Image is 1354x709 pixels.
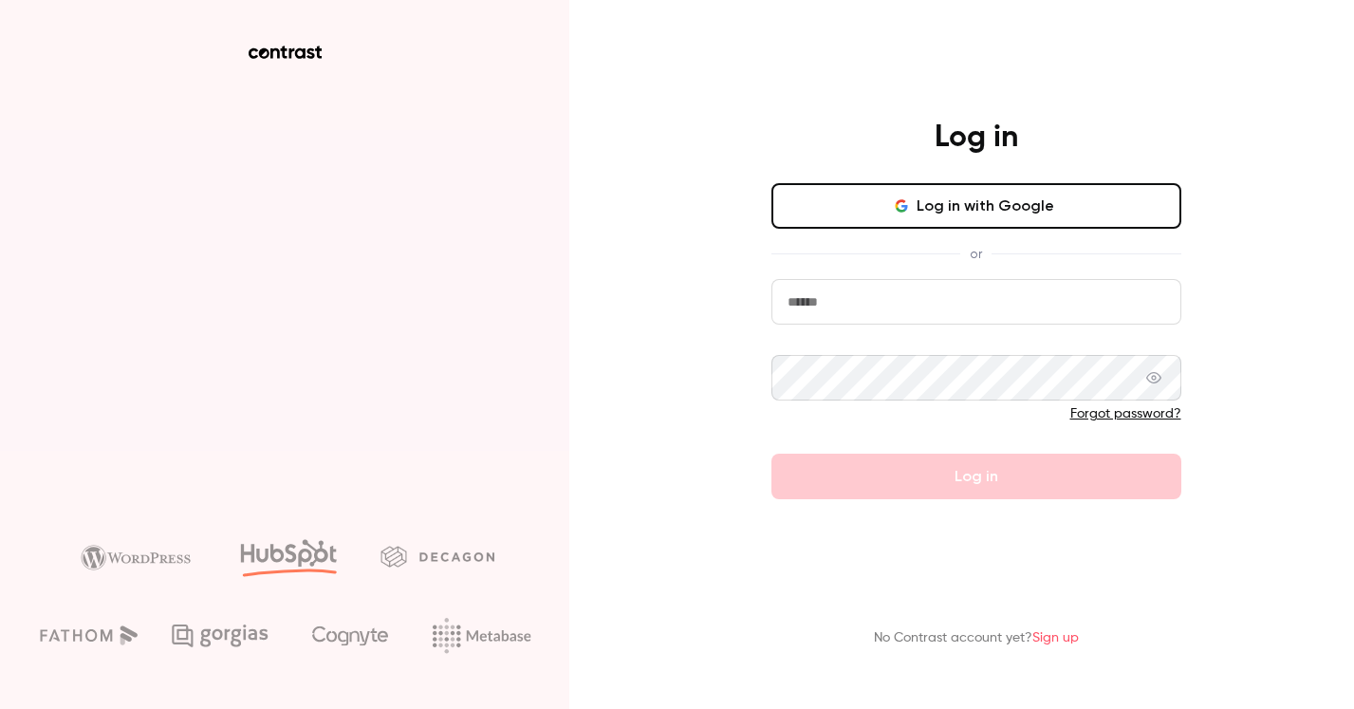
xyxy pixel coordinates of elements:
[1032,631,1079,644] a: Sign up
[380,546,494,567] img: decagon
[960,244,992,264] span: or
[874,628,1079,648] p: No Contrast account yet?
[935,119,1018,157] h4: Log in
[771,183,1181,229] button: Log in with Google
[1070,407,1181,420] a: Forgot password?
